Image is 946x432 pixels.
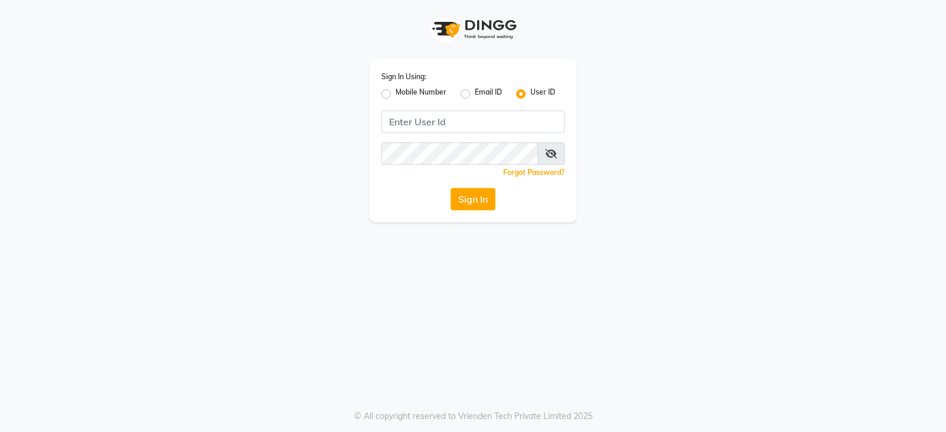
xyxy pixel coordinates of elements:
[451,188,495,210] button: Sign In
[381,72,426,82] label: Sign In Using:
[475,87,502,101] label: Email ID
[503,168,565,177] a: Forgot Password?
[381,142,538,165] input: Username
[381,111,565,133] input: Username
[426,12,520,47] img: logo1.svg
[530,87,555,101] label: User ID
[396,87,446,101] label: Mobile Number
